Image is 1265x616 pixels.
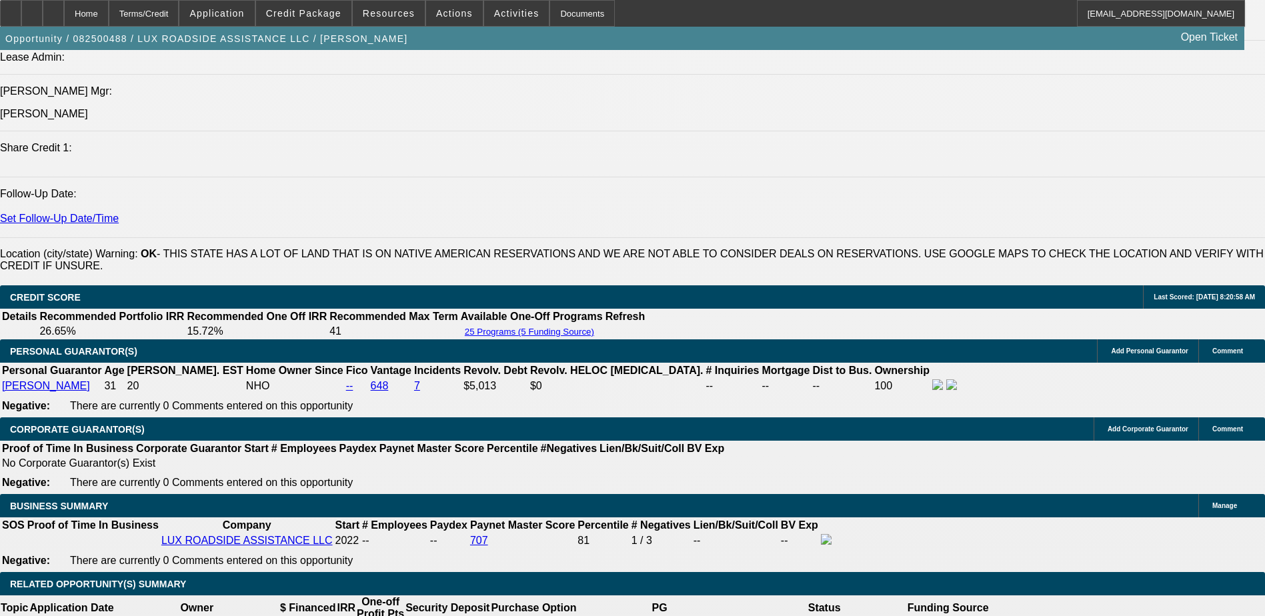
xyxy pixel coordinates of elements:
span: Add Corporate Guarantor [1108,425,1188,433]
td: 2022 [335,533,360,548]
b: # Employees [271,443,337,454]
b: BV Exp [781,519,818,531]
td: -- [693,533,779,548]
b: Company [223,519,271,531]
b: Start [335,519,359,531]
b: Ownership [874,365,930,376]
span: Application [189,8,244,19]
b: Percentile [577,519,628,531]
b: Paynet Master Score [379,443,484,454]
th: Proof of Time In Business [1,442,134,455]
td: $5,013 [463,379,528,393]
td: 15.72% [186,325,327,338]
b: Paynet Master Score [470,519,575,531]
b: Age [104,365,124,376]
b: Negative: [2,400,50,411]
button: Activities [484,1,549,26]
span: Activities [494,8,539,19]
button: Credit Package [256,1,351,26]
span: RELATED OPPORTUNITY(S) SUMMARY [10,579,186,589]
b: Personal Guarantor [2,365,101,376]
img: linkedin-icon.png [946,379,957,390]
td: NHO [245,379,344,393]
span: Comment [1212,425,1243,433]
b: Lien/Bk/Suit/Coll [694,519,778,531]
span: Credit Package [266,8,341,19]
div: 1 / 3 [631,535,691,547]
b: [PERSON_NAME]. EST [127,365,243,376]
span: CREDIT SCORE [10,292,81,303]
b: Mortgage [762,365,810,376]
img: facebook-icon.png [821,534,832,545]
a: [PERSON_NAME] [2,380,90,391]
b: Corporate Guarantor [136,443,241,454]
td: -- [812,379,873,393]
b: OK [141,248,157,259]
span: BUSINESS SUMMARY [10,501,108,511]
a: 707 [470,535,488,546]
span: Actions [436,8,473,19]
b: Percentile [487,443,537,454]
b: Home Owner Since [246,365,343,376]
span: CORPORATE GUARANTOR(S) [10,424,145,435]
span: There are currently 0 Comments entered on this opportunity [70,477,353,488]
b: # Inquiries [706,365,759,376]
b: Vantage [371,365,411,376]
td: No Corporate Guarantor(s) Exist [1,457,730,470]
td: -- [780,533,819,548]
a: -- [346,380,353,391]
th: Recommended Portfolio IRR [39,310,185,323]
th: Recommended Max Term [329,310,459,323]
b: # Negatives [631,519,691,531]
button: Resources [353,1,425,26]
b: Start [244,443,268,454]
th: Available One-Off Programs [460,310,603,323]
b: Lien/Bk/Suit/Coll [599,443,684,454]
b: Revolv. Debt [463,365,527,376]
span: Comment [1212,347,1243,355]
b: Revolv. HELOC [MEDICAL_DATA]. [530,365,704,376]
span: Add Personal Guarantor [1111,347,1188,355]
th: Proof of Time In Business [27,519,159,532]
img: facebook-icon.png [932,379,943,390]
td: -- [429,533,468,548]
td: -- [762,379,811,393]
td: 20 [127,379,244,393]
a: LUX ROADSIDE ASSISTANCE LLC [161,535,333,546]
th: SOS [1,519,25,532]
span: PERSONAL GUARANTOR(S) [10,346,137,357]
td: 100 [874,379,930,393]
td: 26.65% [39,325,185,338]
span: Resources [363,8,415,19]
button: 25 Programs (5 Funding Source) [461,326,598,337]
b: #Negatives [541,443,597,454]
b: Negative: [2,555,50,566]
div: 81 [577,535,628,547]
a: Open Ticket [1176,26,1243,49]
td: -- [705,379,760,393]
td: 31 [103,379,125,393]
td: $0 [529,379,704,393]
th: Refresh [605,310,646,323]
b: BV Exp [687,443,724,454]
span: Last Scored: [DATE] 8:20:58 AM [1154,293,1255,301]
button: Application [179,1,254,26]
span: -- [362,535,369,546]
td: 41 [329,325,459,338]
th: Recommended One Off IRR [186,310,327,323]
span: Manage [1212,502,1237,509]
b: Dist to Bus. [813,365,872,376]
th: Details [1,310,37,323]
b: Incidents [414,365,461,376]
span: There are currently 0 Comments entered on this opportunity [70,400,353,411]
a: 648 [371,380,389,391]
span: There are currently 0 Comments entered on this opportunity [70,555,353,566]
b: Fico [346,365,368,376]
a: 7 [414,380,420,391]
b: Negative: [2,477,50,488]
span: Opportunity / 082500488 / LUX ROADSIDE ASSISTANCE LLC / [PERSON_NAME] [5,33,407,44]
b: Paydex [339,443,377,454]
b: # Employees [362,519,427,531]
b: Paydex [430,519,467,531]
button: Actions [426,1,483,26]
